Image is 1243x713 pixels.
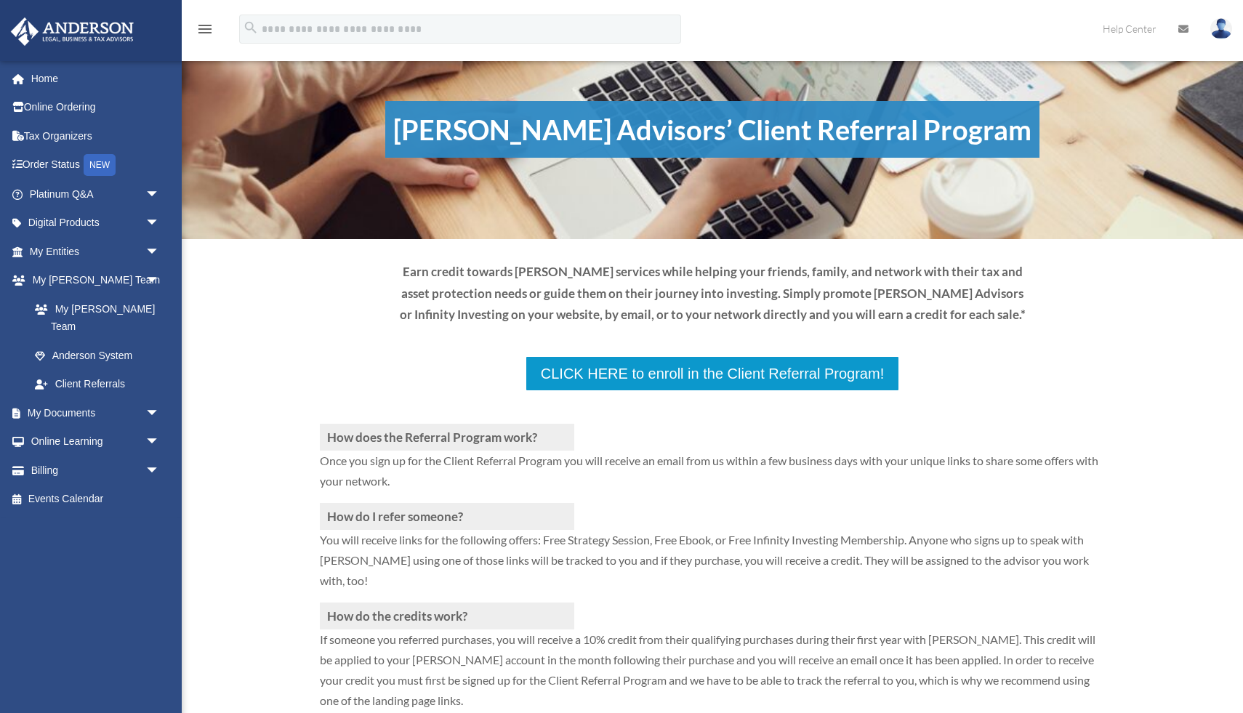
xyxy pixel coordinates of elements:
[320,424,574,451] h3: How does the Referral Program work?
[10,209,182,238] a: Digital Productsarrow_drop_down
[10,427,182,456] a: Online Learningarrow_drop_down
[320,603,574,629] h3: How do the credits work?
[20,370,174,399] a: Client Referrals
[10,150,182,180] a: Order StatusNEW
[320,530,1105,603] p: You will receive links for the following offers: Free Strategy Session, Free Ebook, or Free Infin...
[145,266,174,296] span: arrow_drop_down
[10,266,182,295] a: My [PERSON_NAME] Teamarrow_drop_down
[145,180,174,209] span: arrow_drop_down
[145,209,174,238] span: arrow_drop_down
[196,20,214,38] i: menu
[10,64,182,93] a: Home
[7,17,138,46] img: Anderson Advisors Platinum Portal
[385,101,1039,158] h1: [PERSON_NAME] Advisors’ Client Referral Program
[320,451,1105,503] p: Once you sign up for the Client Referral Program you will receive an email from us within a few b...
[145,427,174,457] span: arrow_drop_down
[20,341,182,370] a: Anderson System
[10,456,182,485] a: Billingarrow_drop_down
[10,398,182,427] a: My Documentsarrow_drop_down
[10,237,182,266] a: My Entitiesarrow_drop_down
[145,398,174,428] span: arrow_drop_down
[145,456,174,486] span: arrow_drop_down
[1210,18,1232,39] img: User Pic
[10,93,182,122] a: Online Ordering
[84,154,116,176] div: NEW
[10,180,182,209] a: Platinum Q&Aarrow_drop_down
[10,121,182,150] a: Tax Organizers
[320,503,574,530] h3: How do I refer someone?
[20,294,182,341] a: My [PERSON_NAME] Team
[525,355,900,392] a: CLICK HERE to enroll in the Client Referral Program!
[10,485,182,514] a: Events Calendar
[196,25,214,38] a: menu
[398,261,1026,326] p: Earn credit towards [PERSON_NAME] services while helping your friends, family, and network with t...
[243,20,259,36] i: search
[145,237,174,267] span: arrow_drop_down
